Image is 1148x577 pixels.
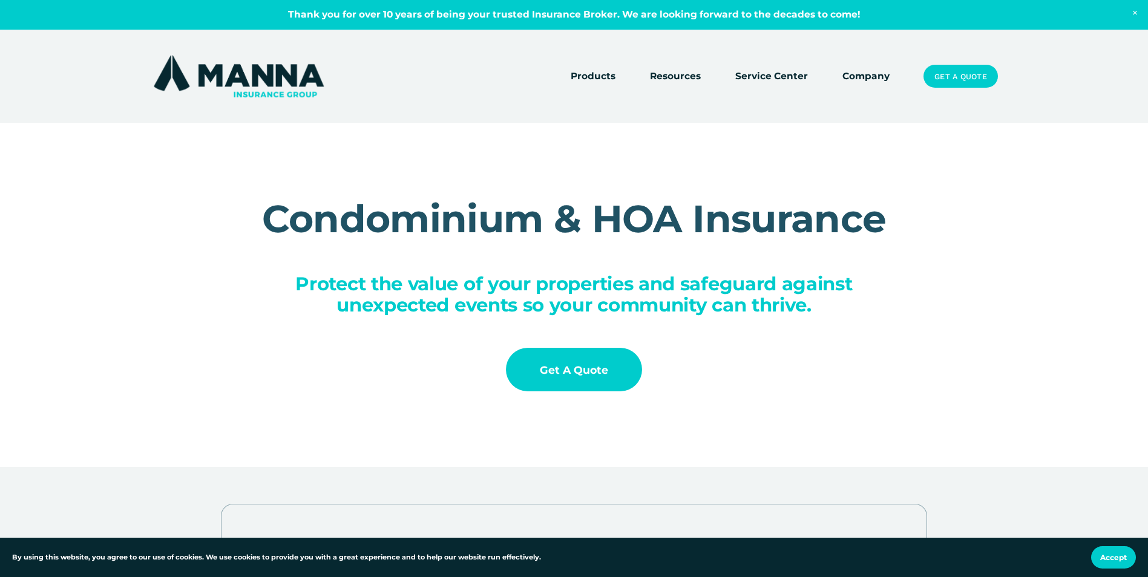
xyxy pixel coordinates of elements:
[571,69,615,84] span: Products
[735,68,808,85] a: Service Center
[923,65,997,88] a: Get a Quote
[12,552,541,563] p: By using this website, you agree to our use of cookies. We use cookies to provide you with a grea...
[151,53,327,100] img: Manna Insurance Group
[1100,553,1127,562] span: Accept
[1091,546,1136,569] button: Accept
[842,68,890,85] a: Company
[262,195,887,242] span: Condominium & HOA Insurance
[650,68,701,85] a: folder dropdown
[295,272,858,316] strong: Protect the value of your properties and safeguard against unexpected events so your community ca...
[571,68,615,85] a: folder dropdown
[650,69,701,84] span: Resources
[506,348,641,391] a: Get a Quote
